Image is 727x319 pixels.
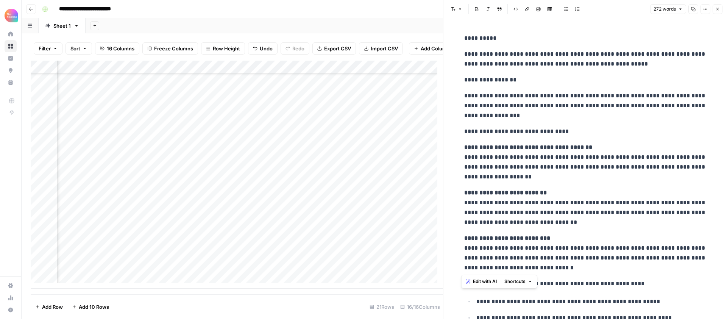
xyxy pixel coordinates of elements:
span: 272 words [654,6,676,13]
span: Filter [39,45,51,52]
div: 21 Rows [367,301,397,313]
button: Add Column [409,42,455,55]
a: Insights [5,52,17,64]
div: Sheet 1 [53,22,71,30]
button: Workspace: Alliance [5,6,17,25]
button: 272 words [650,4,686,14]
div: 16/16 Columns [397,301,443,313]
button: Export CSV [312,42,356,55]
span: Add Row [42,303,63,311]
button: Edit with AI [463,277,500,286]
button: Redo [281,42,309,55]
span: Freeze Columns [154,45,193,52]
span: Row Height [213,45,240,52]
button: Filter [34,42,62,55]
button: Add Row [31,301,67,313]
button: Help + Support [5,304,17,316]
a: Your Data [5,77,17,89]
span: Add Column [421,45,450,52]
button: Add 10 Rows [67,301,114,313]
button: Undo [248,42,278,55]
a: Sheet 1 [39,18,86,33]
img: Alliance Logo [5,9,18,22]
span: Edit with AI [473,278,497,285]
a: Usage [5,292,17,304]
span: Shortcuts [504,278,526,285]
button: Import CSV [359,42,403,55]
span: Import CSV [371,45,398,52]
button: Shortcuts [501,277,535,286]
button: Freeze Columns [142,42,198,55]
span: Add 10 Rows [79,303,109,311]
span: 16 Columns [107,45,134,52]
a: Browse [5,40,17,52]
a: Opportunities [5,64,17,77]
a: Home [5,28,17,40]
a: Settings [5,280,17,292]
button: 16 Columns [95,42,139,55]
span: Sort [70,45,80,52]
span: Redo [292,45,304,52]
button: Sort [66,42,92,55]
button: Row Height [201,42,245,55]
span: Export CSV [324,45,351,52]
span: Undo [260,45,273,52]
